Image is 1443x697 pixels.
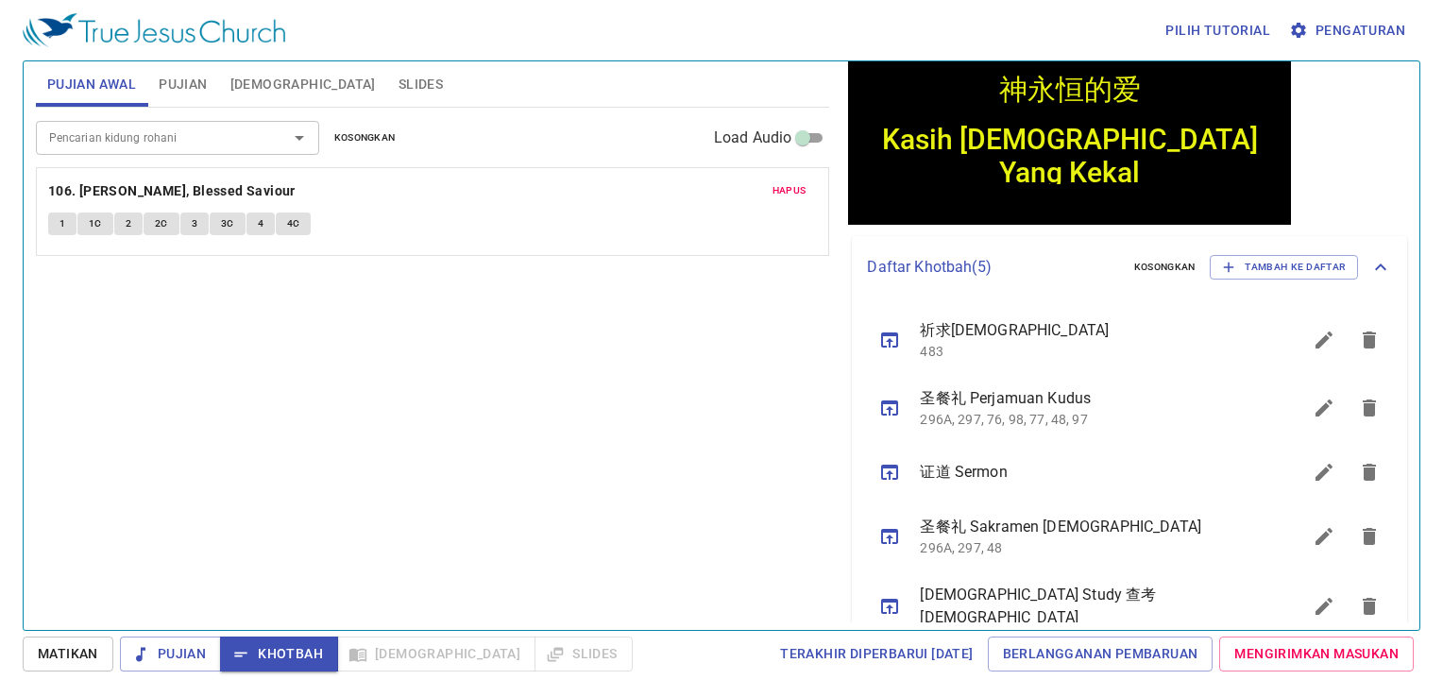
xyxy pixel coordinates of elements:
[210,212,246,235] button: 3C
[920,342,1256,361] p: 483
[852,236,1407,298] div: Daftar Khotbah(5)KosongkanTambah ke Daftar
[59,215,65,232] span: 1
[23,637,113,671] button: Matikan
[235,642,323,666] span: Khotbah
[144,212,179,235] button: 2C
[988,637,1214,671] a: Berlangganan Pembaruan
[286,125,313,151] button: Open
[920,584,1256,629] span: [DEMOGRAPHIC_DATA] Study 查考[DEMOGRAPHIC_DATA]
[221,215,234,232] span: 3C
[38,642,98,666] span: Matikan
[114,212,143,235] button: 2
[1285,13,1413,48] button: Pengaturan
[852,298,1407,650] ul: sermon lineup list
[399,73,443,96] span: Slides
[23,13,285,47] img: True Jesus Church
[772,637,980,671] a: Terakhir Diperbarui [DATE]
[192,215,197,232] span: 3
[1293,19,1405,42] span: Pengaturan
[1165,19,1270,42] span: Pilih tutorial
[89,215,102,232] span: 1C
[323,127,407,149] button: Kosongkan
[920,516,1256,538] span: 圣餐礼 Sakramen [DEMOGRAPHIC_DATA]
[1210,255,1358,280] button: Tambah ke Daftar
[287,215,300,232] span: 4C
[714,127,792,149] span: Load Audio
[230,73,376,96] span: [DEMOGRAPHIC_DATA]
[920,410,1256,429] p: 296A, 297, 76, 98, 77, 48, 97
[77,212,113,235] button: 1C
[1158,13,1278,48] button: Pilih tutorial
[220,637,338,671] button: Khotbah
[47,73,136,96] span: Pujian Awal
[258,215,263,232] span: 4
[1123,256,1207,279] button: Kosongkan
[1003,642,1198,666] span: Berlangganan Pembaruan
[920,319,1256,342] span: 祈求[DEMOGRAPHIC_DATA]
[867,256,1118,279] p: Daftar Khotbah ( 5 )
[1134,259,1196,276] span: Kosongkan
[135,642,206,666] span: Pujian
[120,637,221,671] button: Pujian
[180,212,209,235] button: 3
[920,461,1256,484] span: 证道 Sermon
[48,212,76,235] button: 1
[246,212,275,235] button: 4
[772,182,806,199] span: Hapus
[920,387,1256,410] span: 圣餐礼 Perjamuan Kudus
[48,179,296,203] b: 106. [PERSON_NAME], Blessed Saviour
[1234,642,1399,666] span: Mengirimkan Masukan
[159,73,207,96] span: Pujian
[761,179,818,202] button: Hapus
[920,538,1256,557] p: 296A, 297, 48
[334,129,396,146] span: Kosongkan
[126,215,131,232] span: 2
[276,212,312,235] button: 4C
[1222,259,1346,276] span: Tambah ke Daftar
[844,20,1295,229] iframe: from-child
[780,642,973,666] span: Terakhir Diperbarui [DATE]
[1219,637,1414,671] a: Mengirimkan Masukan
[155,215,168,232] span: 2C
[48,179,298,203] button: 106. [PERSON_NAME], Blessed Saviour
